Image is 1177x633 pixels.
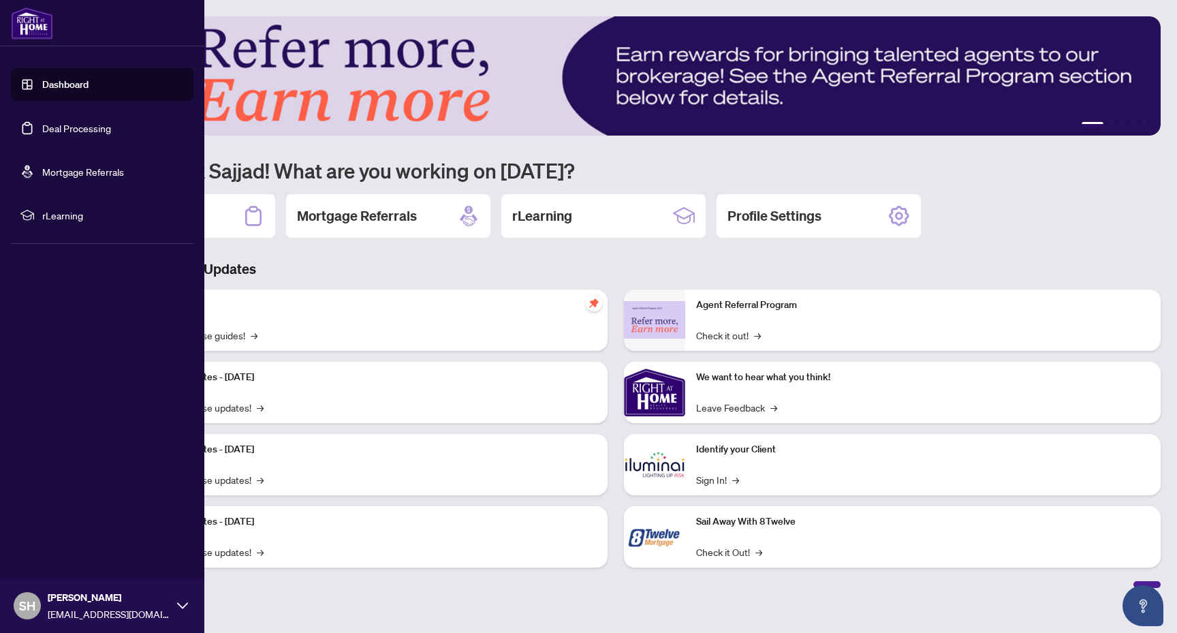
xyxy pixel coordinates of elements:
[42,78,89,91] a: Dashboard
[696,514,1150,529] p: Sail Away With 8Twelve
[624,434,685,495] img: Identify your Client
[696,544,762,559] a: Check it Out!→
[512,206,572,226] h2: rLearning
[71,260,1161,279] h3: Brokerage & Industry Updates
[696,442,1150,457] p: Identify your Client
[696,400,777,415] a: Leave Feedback→
[42,208,184,223] span: rLearning
[71,16,1161,136] img: Slide 0
[754,328,761,343] span: →
[624,362,685,423] img: We want to hear what you think!
[1123,585,1163,626] button: Open asap
[19,596,35,615] span: SH
[696,328,761,343] a: Check it out!→
[143,514,597,529] p: Platform Updates - [DATE]
[143,442,597,457] p: Platform Updates - [DATE]
[42,166,124,178] a: Mortgage Referrals
[696,370,1150,385] p: We want to hear what you think!
[696,472,739,487] a: Sign In!→
[624,506,685,568] img: Sail Away With 8Twelve
[1142,122,1147,127] button: 5
[624,301,685,339] img: Agent Referral Program
[1109,122,1114,127] button: 2
[727,206,821,226] h2: Profile Settings
[1120,122,1125,127] button: 3
[1131,122,1136,127] button: 4
[143,370,597,385] p: Platform Updates - [DATE]
[770,400,777,415] span: →
[755,544,762,559] span: →
[42,122,111,134] a: Deal Processing
[257,472,264,487] span: →
[732,472,739,487] span: →
[586,295,602,311] span: pushpin
[71,157,1161,183] h1: Welcome back Sajjad! What are you working on [DATE]?
[1082,122,1103,127] button: 1
[257,544,264,559] span: →
[143,298,597,313] p: Self-Help
[48,606,170,621] span: [EMAIL_ADDRESS][DOMAIN_NAME]
[251,328,257,343] span: →
[696,298,1150,313] p: Agent Referral Program
[297,206,417,226] h2: Mortgage Referrals
[257,400,264,415] span: →
[11,7,53,40] img: logo
[48,590,170,605] span: [PERSON_NAME]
